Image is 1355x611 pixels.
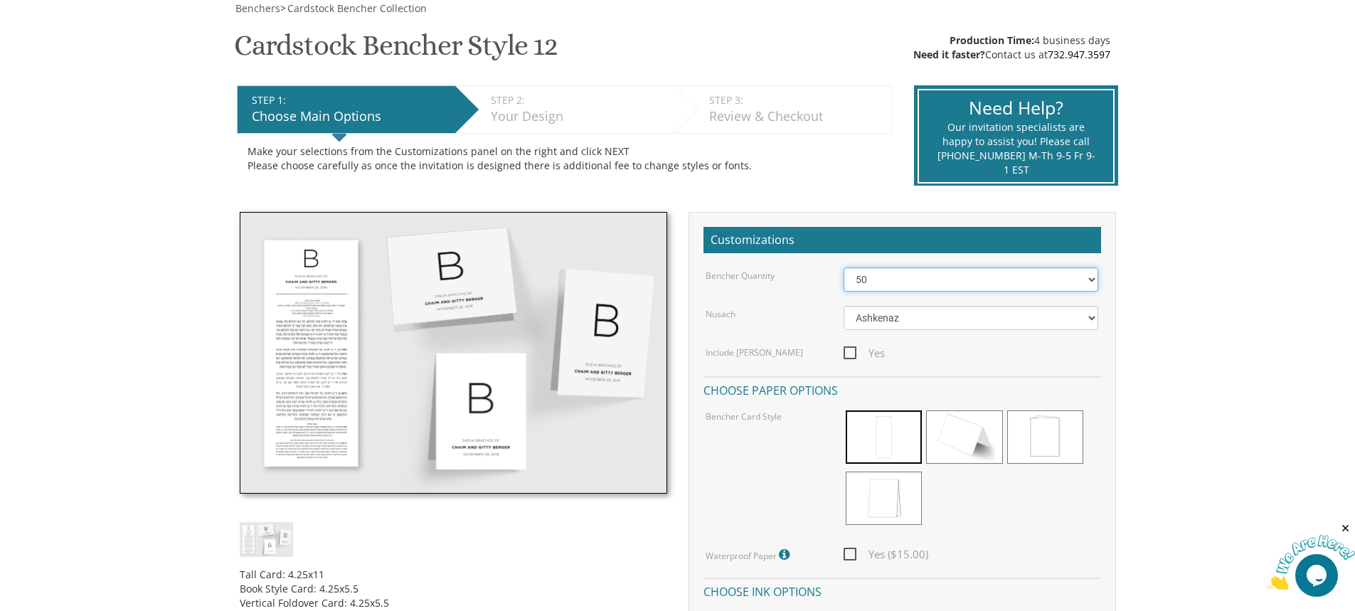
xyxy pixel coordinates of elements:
div: STEP 2: [491,93,666,107]
div: Your Design [491,107,666,126]
div: Choose Main Options [252,107,448,126]
h2: Customizations [703,227,1101,254]
div: Review & Checkout [709,107,884,126]
div: STEP 1: [252,93,448,107]
img: cbstyle12.jpg [240,522,293,557]
label: Bencher Quantity [706,270,775,282]
a: 732.947.3597 [1048,48,1110,61]
div: Need Help? [937,95,1095,121]
span: > [280,1,427,15]
h1: Cardstock Bencher Style 12 [234,30,558,72]
a: Cardstock Bencher Collection [286,1,427,15]
div: Make your selections from the Customizations panel on the right and click NEXT Please choose care... [248,144,881,173]
img: cbstyle12.jpg [240,212,667,494]
h4: Choose ink options [703,578,1101,602]
label: Include [PERSON_NAME] [706,346,803,358]
label: Waterproof Paper [706,546,793,564]
span: Benchers [235,1,280,15]
h4: Choose paper options [703,376,1101,401]
div: Our invitation specialists are happy to assist you! Please call [PHONE_NUMBER] M-Th 9-5 Fr 9-1 EST [937,120,1095,177]
div: 4 business days Contact us at [913,33,1110,62]
label: Nusach [706,308,735,320]
a: Benchers [234,1,280,15]
span: Yes ($15.00) [844,546,928,563]
span: Yes [844,344,885,362]
span: Production Time: [950,33,1034,47]
span: Need it faster? [913,48,985,61]
span: Cardstock Bencher Collection [287,1,427,15]
label: Bencher Card Style [706,410,782,423]
div: STEP 3: [709,93,884,107]
iframe: chat widget [1267,522,1355,590]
